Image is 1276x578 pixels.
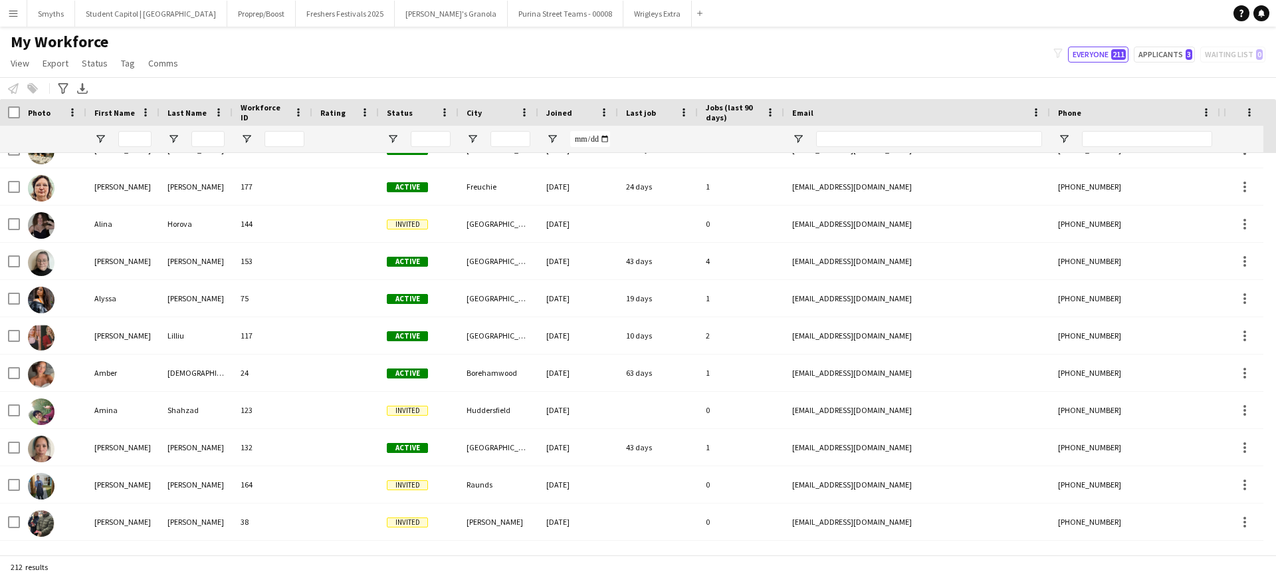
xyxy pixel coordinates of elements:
span: Workforce ID [241,102,288,122]
button: Open Filter Menu [241,133,253,145]
div: 117 [233,317,312,354]
div: [PERSON_NAME] [86,466,159,503]
span: Joined [546,108,572,118]
div: Raunds [459,466,538,503]
div: 43 days [618,429,698,466]
a: Export [37,55,74,72]
div: [PHONE_NUMBER] [1050,504,1220,540]
div: 63 days [618,355,698,391]
input: Last Name Filter Input [191,131,225,147]
div: [EMAIL_ADDRESS][DOMAIN_NAME] [784,504,1050,540]
button: Smyths [27,1,75,27]
div: [PERSON_NAME] [86,429,159,466]
div: Amber [86,355,159,391]
div: [PERSON_NAME] [159,466,233,503]
img: Amy Lee [28,436,54,462]
div: 1 [698,168,784,205]
span: Phone [1058,108,1081,118]
div: [EMAIL_ADDRESS][DOMAIN_NAME] [784,168,1050,205]
span: Email [792,108,813,118]
div: 98 [233,541,312,577]
div: [PHONE_NUMBER] [1050,466,1220,503]
img: Ann-Marie Braithwaite [28,510,54,537]
div: [PERSON_NAME] [159,429,233,466]
input: Email Filter Input [816,131,1042,147]
div: [PHONE_NUMBER] [1050,206,1220,242]
div: 0 [698,504,784,540]
div: [PERSON_NAME] [159,243,233,279]
div: [DATE] [538,466,618,503]
span: Last Name [167,108,207,118]
div: [PHONE_NUMBER] [1050,317,1220,354]
app-action-btn: Advanced filters [55,80,71,96]
div: [DATE] [538,392,618,428]
button: Open Filter Menu [792,133,804,145]
span: Status [387,108,413,118]
div: [EMAIL_ADDRESS][DOMAIN_NAME] [784,392,1050,428]
div: 0 [698,392,784,428]
div: Alina [86,206,159,242]
button: Open Filter Menu [1058,133,1070,145]
button: Open Filter Menu [167,133,179,145]
div: [PHONE_NUMBER] [1050,243,1220,279]
div: [EMAIL_ADDRESS][DOMAIN_NAME] [784,466,1050,503]
app-action-btn: Export XLSX [74,80,90,96]
div: 132 [233,429,312,466]
span: 211 [1111,49,1126,60]
div: Anwen [86,541,159,577]
div: 177 [233,168,312,205]
img: Alison Barker [28,249,54,276]
div: [PHONE_NUMBER] [1050,168,1220,205]
button: Proprep/Boost [227,1,296,27]
div: [EMAIL_ADDRESS][DOMAIN_NAME] [784,243,1050,279]
div: Lilliu [159,317,233,354]
div: 164 [233,466,312,503]
span: Active [387,294,428,304]
span: Export [43,57,68,69]
span: Invited [387,219,428,229]
div: [GEOGRAPHIC_DATA] [459,429,538,466]
button: Purina Street Teams - 00008 [508,1,623,27]
span: Active [387,368,428,378]
div: [DATE] [538,206,618,242]
a: Tag [116,55,140,72]
span: Active [387,443,428,453]
div: [GEOGRAPHIC_DATA] [459,317,538,354]
img: Amber Abrahams [28,361,54,388]
div: [EMAIL_ADDRESS][DOMAIN_NAME] [784,541,1050,577]
div: [DATE] [538,280,618,317]
div: [GEOGRAPHIC_DATA] [459,206,538,242]
button: Open Filter Menu [94,133,106,145]
span: Active [387,182,428,192]
div: 1 [698,355,784,391]
img: Amanda Lilliu [28,324,54,351]
button: Freshers Festivals 2025 [296,1,395,27]
a: Comms [143,55,183,72]
div: [GEOGRAPHIC_DATA] [459,280,538,317]
a: Status [76,55,113,72]
div: Alyssa [86,280,159,317]
div: [GEOGRAPHIC_DATA], [GEOGRAPHIC_DATA] [459,243,538,279]
div: [GEOGRAPHIC_DATA] [459,541,538,577]
div: [PERSON_NAME] [86,317,159,354]
span: First Name [94,108,135,118]
span: Status [82,57,108,69]
div: [EMAIL_ADDRESS][DOMAIN_NAME] [784,206,1050,242]
div: [DATE] [538,243,618,279]
div: [EMAIL_ADDRESS][DOMAIN_NAME] [784,317,1050,354]
div: Green [159,541,233,577]
div: [EMAIL_ADDRESS][DOMAIN_NAME] [784,355,1050,391]
div: 24 days [618,168,698,205]
div: [DATE] [538,317,618,354]
span: View [11,57,29,69]
span: Last job [626,108,656,118]
span: Invited [387,517,428,527]
div: [EMAIL_ADDRESS][DOMAIN_NAME] [784,280,1050,317]
div: [PERSON_NAME] [159,168,233,205]
div: Shahzad [159,392,233,428]
img: Amina Shahzad [28,398,54,425]
input: First Name Filter Input [118,131,152,147]
span: Invited [387,406,428,416]
div: [PERSON_NAME] [86,168,159,205]
button: Applicants3 [1134,47,1195,63]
